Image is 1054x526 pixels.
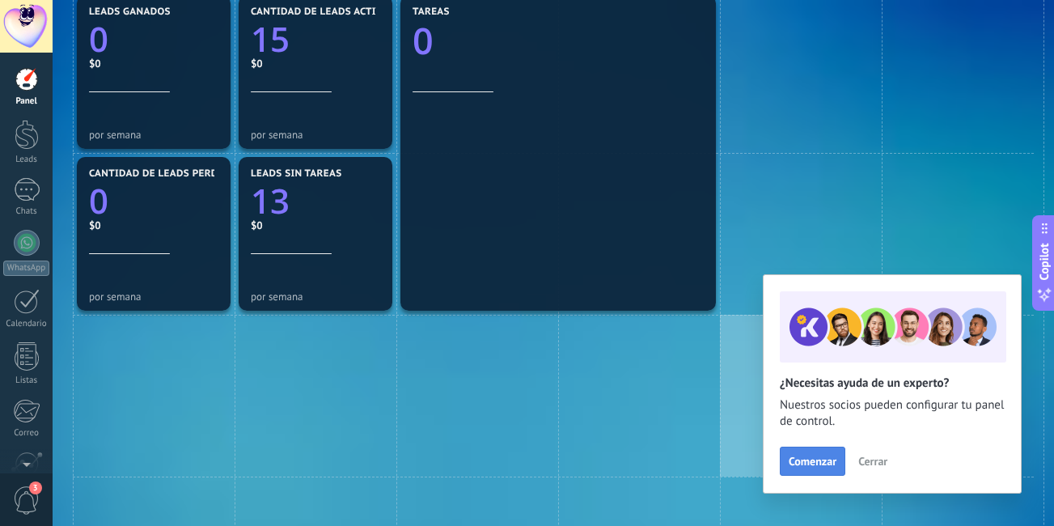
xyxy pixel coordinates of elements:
span: Leads ganados [89,6,171,18]
span: Cerrar [858,456,887,467]
text: 15 [251,16,290,62]
div: Listas [3,375,50,386]
a: 0 [413,16,704,66]
div: por semana [251,129,380,141]
span: Nuestros socios pueden configurar tu panel de control. [780,397,1005,430]
h2: ¿Necesitas ayuda de un experto? [780,375,1005,391]
div: Calendario [3,319,50,329]
span: Comenzar [789,456,836,467]
div: WhatsApp [3,261,49,276]
span: 3 [29,481,42,494]
text: 0 [89,16,108,62]
div: Panel [3,96,50,107]
span: Cantidad de leads activos [251,6,396,18]
div: Chats [3,206,50,217]
div: Leads [3,155,50,165]
div: por semana [251,291,380,303]
a: 0 [89,16,218,62]
span: Tareas [413,6,450,18]
a: 0 [89,178,218,224]
div: Correo [3,428,50,439]
span: Copilot [1036,244,1052,281]
text: 0 [89,178,108,224]
span: Cantidad de leads perdidos [89,168,243,180]
div: $0 [89,57,218,70]
text: 0 [413,16,434,66]
div: $0 [251,57,380,70]
div: $0 [89,218,218,232]
div: por semana [89,129,218,141]
button: Comenzar [780,447,845,476]
button: Cerrar [851,449,895,473]
a: 15 [251,16,380,62]
span: Leads sin tareas [251,168,341,180]
div: $0 [251,218,380,232]
div: por semana [89,291,218,303]
text: 13 [251,178,290,224]
a: 13 [251,178,380,224]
